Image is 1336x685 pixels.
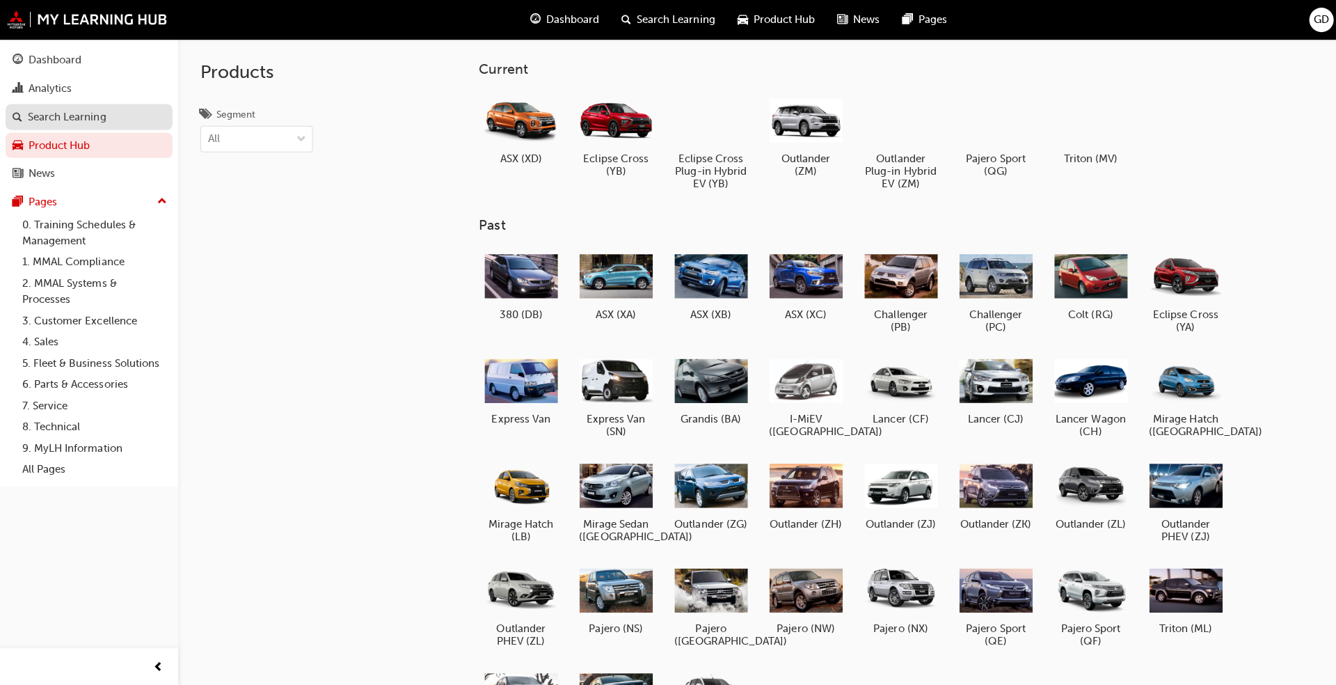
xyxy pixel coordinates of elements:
[17,352,172,373] a: 5. Fleet & Business Solutions
[724,6,823,34] a: car-iconProduct Hub
[667,88,750,194] a: Eclipse Cross Plug-in Hybrid EV (YB)
[17,415,172,436] a: 8. Technical
[861,516,935,528] h5: Outlander (ZJ)
[672,516,745,528] h5: Outlander (ZG)
[956,411,1029,424] h5: Lancer (CJ)
[517,6,608,34] a: guage-iconDashboard
[29,81,72,97] div: Analytics
[951,88,1034,182] a: Pajero Sport (QG)
[856,88,939,194] a: Outlander Plug-in Hybrid EV (ZM)
[477,558,561,651] a: Outlander PHEV (ZL)
[1140,558,1223,638] a: Triton (ML)
[200,109,210,121] span: tags-icon
[856,558,939,638] a: Pajero (NX)
[956,307,1029,332] h5: Challenger (PC)
[17,330,172,352] a: 4. Sales
[477,88,561,169] a: ASX (XD)
[6,189,172,214] button: Pages
[29,194,57,210] div: Pages
[834,11,845,29] span: news-icon
[861,620,935,633] h5: Pajero (NX)
[861,307,935,332] h5: Challenger (PB)
[578,516,651,541] h5: Mirage Sedan ([GEOGRAPHIC_DATA])
[856,453,939,534] a: Outlander (ZJ)
[13,196,23,208] span: pages-icon
[207,131,219,147] div: All
[667,349,750,430] a: Grandis (BA)
[667,453,750,534] a: Outlander (ZG)
[956,620,1029,645] h5: Pajero Sport (QE)
[6,76,172,102] a: Analytics
[200,61,312,84] h2: Products
[17,394,172,416] a: 7. Service
[1045,244,1129,325] a: Colt (RG)
[1310,12,1325,28] span: GD
[7,10,167,29] img: mmal
[29,52,81,68] div: Dashboard
[216,107,255,121] div: Segment
[572,558,655,638] a: Pajero (NS)
[29,165,55,181] div: News
[477,453,561,546] a: Mirage Hatch (LB)
[767,411,840,436] h5: I-MiEV ([GEOGRAPHIC_DATA])
[761,244,845,325] a: ASX (XC)
[956,152,1029,177] h5: Pajero Sport (QG)
[672,411,745,424] h5: Grandis (BA)
[578,620,651,633] h5: Pajero (NS)
[572,88,655,182] a: Eclipse Cross (YB)
[17,372,172,394] a: 6. Parts & Accessories
[483,516,556,541] h5: Mirage Hatch (LB)
[1051,411,1124,436] h5: Lancer Wagon (CH)
[13,139,23,152] span: car-icon
[153,657,164,675] span: prev-icon
[1045,558,1129,651] a: Pajero Sport (QF)
[761,453,845,534] a: Outlander (ZH)
[17,251,172,272] a: 1. MMAL Compliance
[6,45,172,189] button: DashboardAnalyticsSearch LearningProduct HubNews
[6,104,172,129] a: Search Learning
[6,132,172,158] a: Product Hub
[608,6,724,34] a: search-iconSearch Learning
[856,244,939,338] a: Challenger (PB)
[1051,152,1124,164] h5: Triton (MV)
[578,411,651,436] h5: Express Van (SN)
[13,83,23,95] span: chart-icon
[899,11,909,29] span: pages-icon
[667,558,750,651] a: Pajero ([GEOGRAPHIC_DATA])
[13,54,23,67] span: guage-icon
[767,152,840,177] h5: Outlander (ZM)
[572,453,655,546] a: Mirage Sedan ([GEOGRAPHIC_DATA])
[1145,516,1218,541] h5: Outlander PHEV (ZJ)
[1145,620,1218,633] h5: Triton (ML)
[1045,349,1129,442] a: Lancer Wagon (CH)
[1305,8,1329,32] button: GD
[477,349,561,430] a: Express Van
[1045,88,1129,169] a: Triton (MV)
[672,620,745,645] h5: Pajero ([GEOGRAPHIC_DATA])
[578,307,651,320] h5: ASX (XA)
[17,309,172,331] a: 3. Customer Excellence
[483,307,556,320] h5: 380 (DB)
[483,411,556,424] h5: Express Van
[17,272,172,309] a: 2. MMAL Systems & Processes
[861,152,935,189] h5: Outlander Plug-in Hybrid EV (ZM)
[672,152,745,189] h5: Eclipse Cross Plug-in Hybrid EV (YB)
[528,11,539,29] span: guage-icon
[767,307,840,320] h5: ASX (XC)
[1045,453,1129,534] a: Outlander (ZL)
[477,61,1268,77] h3: Current
[761,349,845,442] a: I-MiEV ([GEOGRAPHIC_DATA])
[13,167,23,180] span: news-icon
[850,12,877,28] span: News
[619,11,629,29] span: search-icon
[951,453,1034,534] a: Outlander (ZK)
[667,244,750,325] a: ASX (XB)
[477,244,561,325] a: 380 (DB)
[1051,307,1124,320] h5: Colt (RG)
[888,6,955,34] a: pages-iconPages
[157,192,166,210] span: up-icon
[1140,453,1223,546] a: Outlander PHEV (ZJ)
[296,130,305,148] span: down-icon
